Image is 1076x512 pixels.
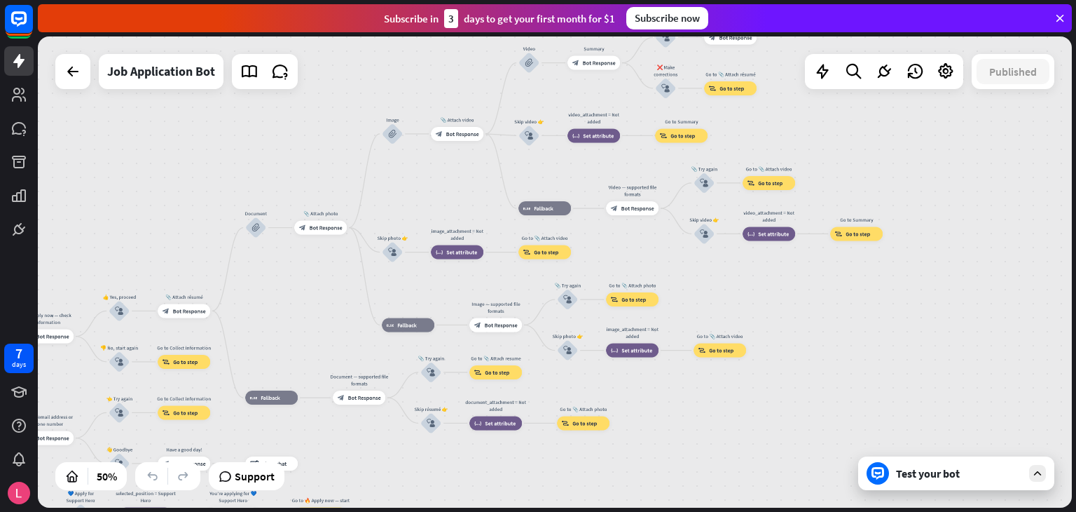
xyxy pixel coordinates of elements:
[250,394,258,401] i: block_fallback
[601,282,664,289] div: Go to 📎 Attach photo
[621,347,652,354] span: Set attribute
[552,405,615,412] div: Go to 📎 Attach photo
[115,459,123,468] i: block_user_input
[153,446,216,453] div: Have a good day!
[464,300,527,314] div: Image — supported file formats
[474,369,482,376] i: block_goto
[611,205,618,212] i: block_bot_response
[670,132,695,139] span: Go to step
[4,344,34,373] a: 7 days
[485,369,509,376] span: Go to step
[444,9,458,28] div: 3
[310,224,343,231] span: Bot Response
[683,166,725,173] div: 📎 Try again
[546,333,588,340] div: Skip photo 👉
[825,216,888,223] div: Go to Summary
[977,59,1049,84] button: Published
[611,296,619,303] i: block_goto
[98,293,140,300] div: 👍 Yes, proceed
[583,132,614,139] span: Set attribute
[474,419,482,426] i: block_set_attribute
[348,394,381,401] span: Bot Response
[689,333,752,340] div: Go to 📎 Attach video
[60,490,102,504] div: 💙 Apply for Support Hero
[738,166,801,173] div: Go to 📎 Attach video
[758,230,789,237] span: Set attribute
[508,118,550,125] div: Skip video 👉
[699,71,762,78] div: Go to 📎 Attach résumé
[513,235,577,242] div: Go to 📎 Attach video
[426,228,489,242] div: image_attachment = Not added
[719,34,752,41] span: Bot Response
[436,249,443,256] i: block_set_attribute
[846,230,870,237] span: Go to step
[525,59,533,67] i: block_attachment
[235,210,277,217] div: Document
[534,205,553,212] span: Fallback
[397,321,417,328] span: Fallback
[650,118,713,125] div: Go to Summary
[250,460,259,467] i: block_close_chat
[98,344,140,351] div: 👎 No, start again
[107,54,215,89] div: Job Application Bot
[98,446,140,453] div: 👋 Goodbye
[163,409,170,416] i: block_goto
[163,460,170,467] i: block_bot_response
[621,296,646,303] span: Go to step
[446,249,477,256] span: Set attribute
[446,130,479,137] span: Bot Response
[115,408,123,417] i: block_user_input
[583,60,616,67] span: Bot Response
[36,435,69,442] span: Bot Response
[36,333,69,340] span: Bot Response
[153,395,216,402] div: Go to Collect information
[508,46,550,53] div: Video
[338,394,345,401] i: block_bot_response
[436,130,443,137] i: block_bot_response
[173,409,198,416] span: Go to step
[235,465,275,487] span: Support
[371,235,413,242] div: Skip photo 👉
[572,132,580,139] i: block_set_attribute
[758,180,782,187] span: Go to step
[896,466,1022,480] div: Test your bot
[299,224,306,231] i: block_bot_response
[738,209,801,223] div: video_attachment = Not added
[387,321,394,328] i: block_fallback
[747,230,755,237] i: block_set_attribute
[523,205,531,212] i: block_fallback
[525,131,533,140] i: block_user_input
[16,312,79,326] div: 🔥 Apply now — check information
[700,179,708,187] i: block_user_input
[15,347,22,360] div: 7
[563,46,626,53] div: Summary
[115,306,123,315] i: block_user_input
[371,116,413,123] div: Image
[747,180,755,187] i: block_goto
[563,111,626,125] div: video_attachment = Not added
[163,358,170,365] i: block_goto
[388,130,396,138] i: block_attachment
[289,497,352,504] div: Go to 🔥 Apply now — start
[251,224,260,232] i: block_attachment
[426,116,489,123] div: 📎 Attach video
[835,230,843,237] i: block_goto
[523,249,531,256] i: block_goto
[173,358,198,365] span: Go to step
[611,347,619,354] i: block_set_attribute
[660,132,668,139] i: block_goto
[661,84,670,93] i: block_user_input
[261,394,280,401] span: Fallback
[621,205,654,212] span: Bot Response
[601,184,664,198] div: Video — supported file formats
[153,293,216,300] div: 📎 Attach résumé
[719,85,744,92] span: Go to step
[114,490,177,504] div: selected_position = Support Hero
[98,395,140,402] div: 👈 Try again
[464,398,527,412] div: document_attachment = Not added
[464,355,527,362] div: Go to 📎 Attach resume
[474,321,481,328] i: block_bot_response
[563,295,572,304] i: block_user_input
[709,347,733,354] span: Go to step
[601,326,664,340] div: image_attachment = Not added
